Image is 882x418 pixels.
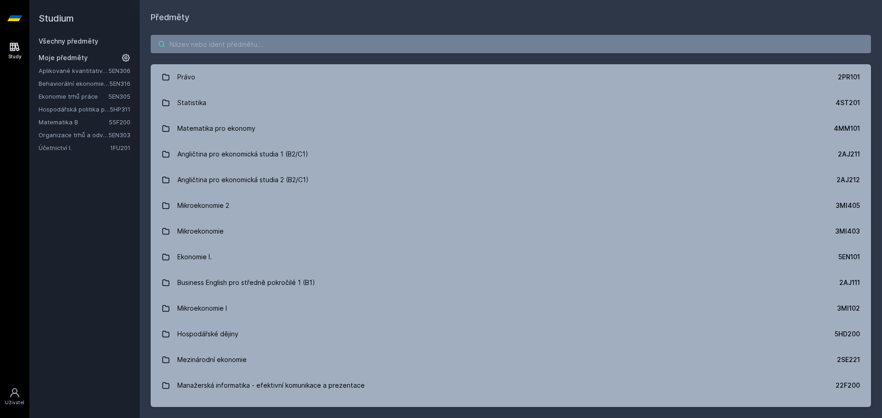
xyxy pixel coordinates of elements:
div: Mikroekonomie 2 [177,196,229,215]
div: Hospodářské dějiny [177,325,238,343]
div: Uživatel [5,399,24,406]
a: Business English pro středně pokročilé 1 (B1) 2AJ111 [151,270,871,295]
a: Účetnictví I. [39,143,110,152]
div: Mikroekonomie I [177,299,227,318]
div: Právo [177,68,195,86]
a: Ekonomie I. 5EN101 [151,244,871,270]
div: 5EN101 [838,252,860,262]
a: Statistika 4ST201 [151,90,871,116]
div: 2AJ111 [839,278,860,287]
div: 2AJ212 [837,175,860,184]
a: 5EN316 [109,80,130,87]
div: 5HD200 [835,329,860,339]
div: 1FU201 [838,407,860,416]
a: Uživatel [2,383,28,411]
div: 3MI102 [837,304,860,313]
div: Statistika [177,94,206,112]
a: 55F200 [109,118,130,126]
div: Ekonomie I. [177,248,212,266]
div: Angličtina pro ekonomická studia 2 (B2/C1) [177,171,309,189]
div: Business English pro středně pokročilé 1 (B1) [177,273,315,292]
input: Název nebo ident předmětu… [151,35,871,53]
a: Všechny předměty [39,37,98,45]
a: Aplikované kvantitativní metody I [39,66,108,75]
a: Mikroekonomie I 3MI102 [151,295,871,321]
div: Study [8,53,22,60]
a: Mikroekonomie 2 3MI405 [151,193,871,218]
div: 4MM101 [834,124,860,133]
div: 2SE221 [837,355,860,364]
div: 3MI405 [836,201,860,210]
div: Manažerská informatika - efektivní komunikace a prezentace [177,376,365,395]
div: 3MI403 [835,227,860,236]
h1: Předměty [151,11,871,24]
a: Manažerská informatika - efektivní komunikace a prezentace 22F200 [151,373,871,398]
div: Angličtina pro ekonomická studia 1 (B2/C1) [177,145,308,163]
a: 5EN303 [108,131,130,139]
div: 2AJ211 [838,150,860,159]
a: Mezinárodní ekonomie 2SE221 [151,347,871,373]
a: Behaviorální ekonomie a hospodářská politika [39,79,109,88]
span: Moje předměty [39,53,88,62]
a: Mikroekonomie 3MI403 [151,218,871,244]
a: Ekonomie trhů práce [39,92,108,101]
a: Angličtina pro ekonomická studia 2 (B2/C1) 2AJ212 [151,167,871,193]
a: 5HP311 [110,106,130,113]
a: Hospodářská politika pro země bohaté na přírodní zdroje [39,105,110,114]
a: Matematika pro ekonomy 4MM101 [151,116,871,141]
a: Právo 2PR101 [151,64,871,90]
a: Matematika B [39,117,109,127]
a: Organizace trhů a odvětví [39,130,108,139]
div: 4ST201 [836,98,860,107]
a: 1FU201 [110,144,130,151]
div: Matematika pro ekonomy [177,119,255,138]
div: 22F200 [836,381,860,390]
div: Mikroekonomie [177,222,224,240]
a: Study [2,37,28,65]
a: 5EN306 [108,67,130,74]
a: 5EN305 [108,93,130,100]
a: Hospodářské dějiny 5HD200 [151,321,871,347]
div: 2PR101 [838,72,860,82]
a: Angličtina pro ekonomická studia 1 (B2/C1) 2AJ211 [151,141,871,167]
div: Mezinárodní ekonomie [177,351,247,369]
